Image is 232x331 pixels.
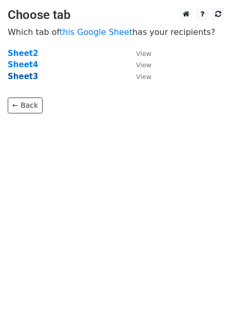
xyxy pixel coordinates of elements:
small: View [136,61,151,69]
a: Sheet2 [8,49,38,58]
iframe: Chat Widget [181,282,232,331]
a: View [126,49,151,58]
a: ← Back [8,98,43,113]
h3: Choose tab [8,8,224,23]
a: Sheet3 [8,72,38,81]
small: View [136,50,151,57]
a: this Google Sheet [60,27,132,37]
a: Sheet4 [8,60,38,69]
p: Which tab of has your recipients? [8,27,224,37]
a: View [126,72,151,81]
a: View [126,60,151,69]
small: View [136,73,151,81]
